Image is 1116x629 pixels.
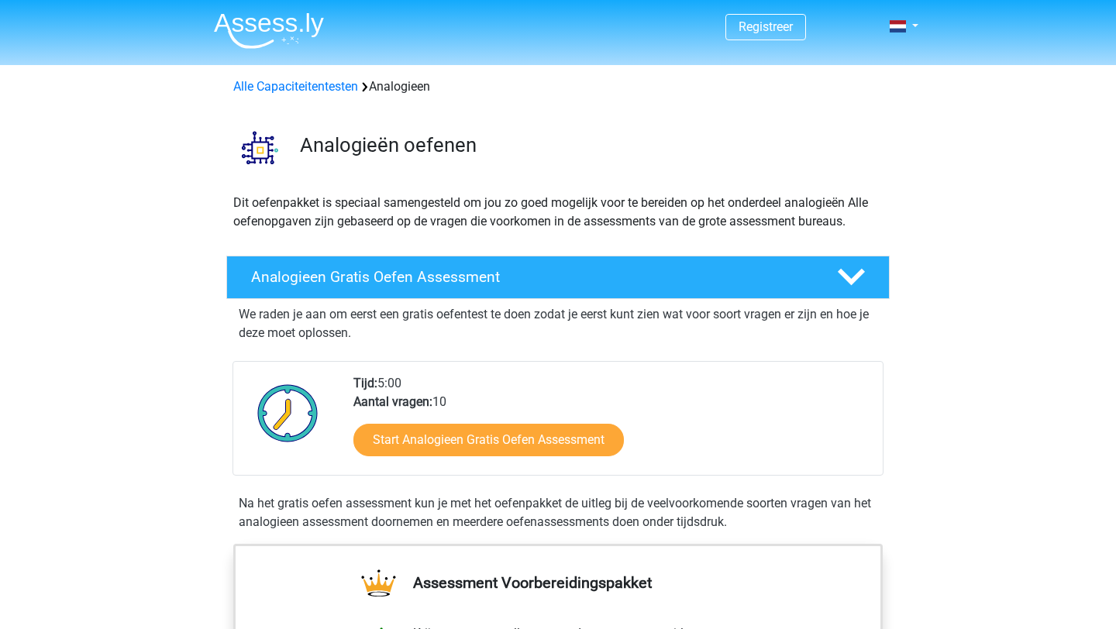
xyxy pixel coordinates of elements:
[353,376,377,390] b: Tijd:
[214,12,324,49] img: Assessly
[249,374,327,452] img: Klok
[227,77,889,96] div: Analogieen
[251,268,812,286] h4: Analogieen Gratis Oefen Assessment
[239,305,877,342] p: We raden je aan om eerst een gratis oefentest te doen zodat je eerst kunt zien wat voor soort vra...
[233,79,358,94] a: Alle Capaciteitentesten
[300,133,877,157] h3: Analogieën oefenen
[353,394,432,409] b: Aantal vragen:
[342,374,882,475] div: 5:00 10
[353,424,624,456] a: Start Analogieen Gratis Oefen Assessment
[232,494,883,531] div: Na het gratis oefen assessment kun je met het oefenpakket de uitleg bij de veelvoorkomende soorte...
[233,194,883,231] p: Dit oefenpakket is speciaal samengesteld om jou zo goed mogelijk voor te bereiden op het onderdee...
[220,256,896,299] a: Analogieen Gratis Oefen Assessment
[227,115,293,180] img: analogieen
[739,19,793,34] a: Registreer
